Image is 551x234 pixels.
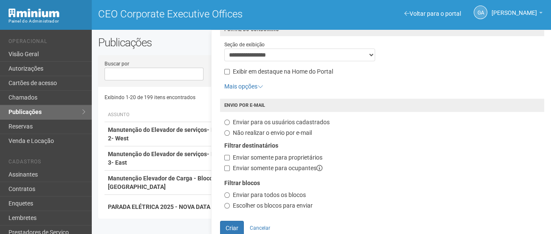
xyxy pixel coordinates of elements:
a: GA [474,6,487,19]
input: Exibir em destaque na Home do Portal [224,69,230,74]
span: Enviar para todos os blocos [233,191,306,198]
div: Painel do Administrador [8,17,85,25]
li: Cadastros [8,159,85,168]
label: Seção de exibição [224,41,265,49]
input: Enviar para os usuários cadastrados [224,120,230,125]
input: Não realizar o envio por e-mail [224,130,230,136]
strong: Manutenção do Elevador de serviços- BLOCO 3- East [108,151,230,166]
label: Buscar por [105,60,129,68]
strong: Filtrar blocos [224,180,260,186]
span: Gisele Alevato [492,1,537,16]
h1: CEO Corporate Executive Offices [98,9,315,20]
div: Exibindo 1-20 de 199 itens encontrados [105,91,322,104]
a: Mais opções [224,83,263,90]
span: Enviar para os usuários cadastrados [233,119,330,126]
i: Locatários e proprietários que estejam na posse do imóvel [316,165,322,171]
th: Assunto [105,108,240,122]
span: Não realizar o envio por e-mail [233,129,312,136]
a: Voltar para o portal [404,10,461,17]
input: Enviar somente para ocupantes [224,166,230,171]
strong: Manutenção do Elevador de serviços- BLOCO 2- West [108,126,230,142]
strong: Filtrar destinatários [224,142,278,149]
h2: Publicações [98,36,277,49]
strong: Manutenção Elevador de Carga - Bloco 2-[GEOGRAPHIC_DATA] [108,175,220,190]
strong: PARADA ELÉTRICA 2025 - NOVA DATA [108,203,210,210]
input: Enviar somente para proprietários [224,155,230,160]
img: Minium [8,9,59,17]
input: Enviar para todos os blocos [224,192,230,198]
label: Enviar somente para ocupantes [224,164,322,173]
a: [PERSON_NAME] [492,11,543,17]
h4: Envio por e-mail [220,99,544,112]
span: Escolher os blocos para enviar [233,202,313,209]
input: Escolher os blocos para enviar [224,203,230,208]
li: Operacional [8,38,85,47]
span: Exibir em destaque na Home do Portal [233,68,333,75]
label: Enviar somente para proprietários [224,154,322,162]
h4: Portal do condômino [220,23,544,36]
